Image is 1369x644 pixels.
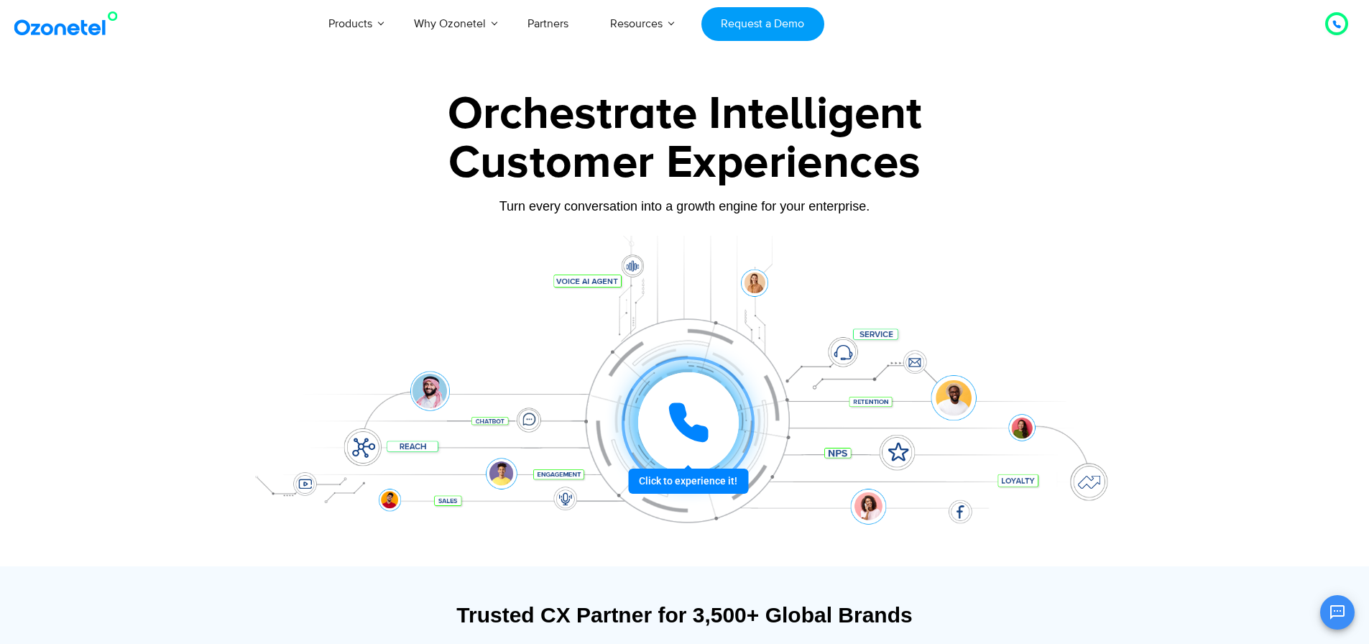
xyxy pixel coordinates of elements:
[701,7,824,41] a: Request a Demo
[243,602,1127,627] div: Trusted CX Partner for 3,500+ Global Brands
[236,91,1134,137] div: Orchestrate Intelligent
[1320,595,1355,630] button: Open chat
[236,129,1134,198] div: Customer Experiences
[236,198,1134,214] div: Turn every conversation into a growth engine for your enterprise.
